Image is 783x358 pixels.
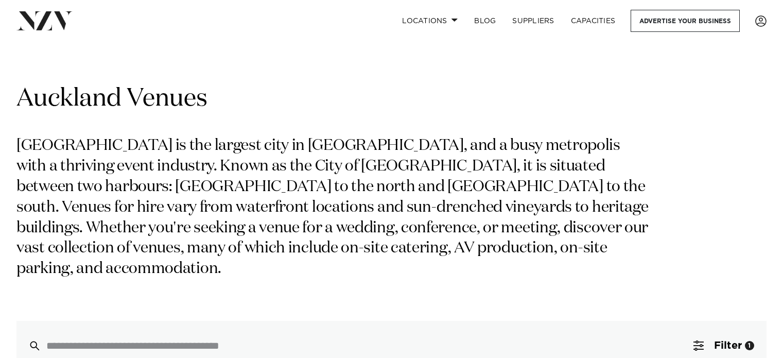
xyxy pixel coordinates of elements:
[394,10,466,32] a: Locations
[466,10,504,32] a: BLOG
[16,83,767,115] h1: Auckland Venues
[16,11,73,30] img: nzv-logo.png
[563,10,624,32] a: Capacities
[714,340,742,351] span: Filter
[745,341,754,350] div: 1
[631,10,740,32] a: Advertise your business
[504,10,562,32] a: SUPPLIERS
[16,136,653,280] p: [GEOGRAPHIC_DATA] is the largest city in [GEOGRAPHIC_DATA], and a busy metropolis with a thriving...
